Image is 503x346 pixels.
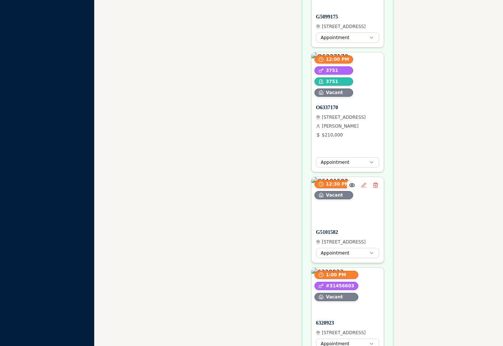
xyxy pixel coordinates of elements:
[316,132,379,138] p: $210,000
[326,56,349,62] span: 12:00 PM
[326,68,338,73] span: 3751
[326,283,354,289] span: #31456603
[312,177,384,224] img: G5101582
[326,192,343,198] span: Vacant
[316,13,379,21] h4: G5099175
[326,181,349,187] span: 12:30 PM
[316,229,379,236] h4: G5101582
[316,104,379,111] h4: O6337170
[326,90,343,96] span: Vacant
[326,294,343,300] span: Vacant
[322,330,366,336] span: [STREET_ADDRESS]
[312,52,384,100] img: O6337170
[322,123,359,129] span: [PERSON_NAME]
[312,268,384,315] img: 6320923
[326,272,346,278] span: 1:00 PM
[326,79,338,84] span: 3751
[316,319,379,327] h4: 6320923
[322,239,366,245] span: [STREET_ADDRESS]
[322,114,366,120] span: [STREET_ADDRESS]
[322,24,366,30] span: [STREET_ADDRESS]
